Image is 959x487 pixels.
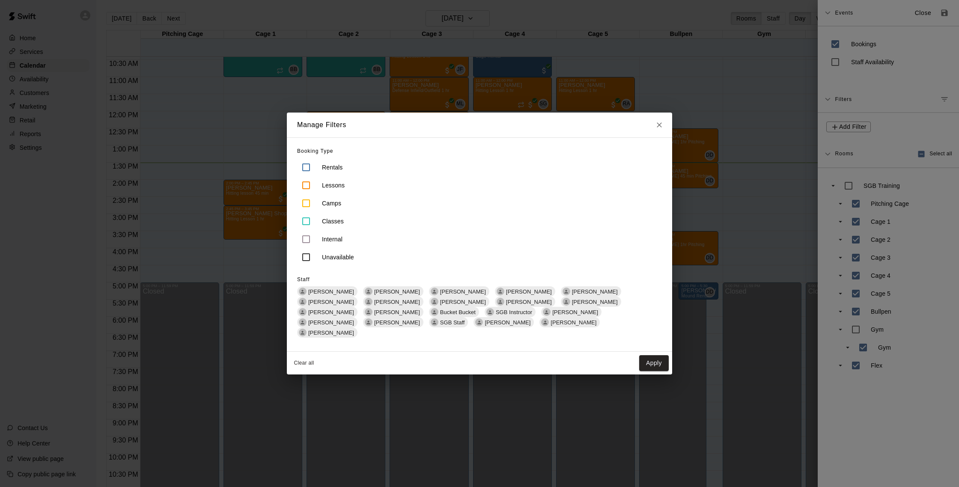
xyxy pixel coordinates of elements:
[543,308,551,316] div: AJ Mazzella
[474,317,534,327] div: [PERSON_NAME]
[371,299,423,305] span: [PERSON_NAME]
[492,309,536,315] span: SGB Instructor
[299,318,307,326] div: Mike Livoti
[639,355,669,371] button: Apply
[497,298,504,306] div: Isaiah Nelson
[503,299,555,305] span: [PERSON_NAME]
[563,298,570,306] div: Tammy Long
[429,317,468,327] div: SGB Staff
[431,288,438,295] div: Nate Betances
[652,113,667,137] button: Close
[437,309,479,315] span: Bucket Bucket
[429,297,489,307] div: [PERSON_NAME]
[297,286,357,297] div: [PERSON_NAME]
[299,298,307,306] div: Sam Vidal
[431,308,438,316] div: Bucket Bucket
[363,317,423,327] div: [PERSON_NAME]
[475,318,483,326] div: Joe Ferro
[569,288,621,295] span: [PERSON_NAME]
[363,307,423,317] div: [PERSON_NAME]
[503,288,555,295] span: [PERSON_NAME]
[297,276,310,282] span: Staff
[561,286,621,297] div: [PERSON_NAME]
[549,309,602,315] span: [PERSON_NAME]
[363,286,423,297] div: [PERSON_NAME]
[297,317,357,327] div: [PERSON_NAME]
[305,319,357,326] span: [PERSON_NAME]
[297,307,357,317] div: [PERSON_NAME]
[365,308,372,316] div: Darin Downs
[561,297,621,307] div: [PERSON_NAME]
[305,309,357,315] span: [PERSON_NAME]
[429,307,479,317] div: Bucket Bucket
[485,307,536,317] div: SGB Instructor
[437,319,468,326] span: SGB Staff
[371,309,423,315] span: [PERSON_NAME]
[365,318,372,326] div: Jessica Garceau
[365,288,372,295] div: Christina Carvatta
[305,299,357,305] span: [PERSON_NAME]
[437,299,489,305] span: [PERSON_NAME]
[305,288,357,295] span: [PERSON_NAME]
[299,308,307,316] div: Matt Domiam
[297,148,334,154] span: Booking Type
[569,299,621,305] span: [PERSON_NAME]
[547,319,600,326] span: [PERSON_NAME]
[495,297,555,307] div: [PERSON_NAME]
[299,288,307,295] div: Rachel Frankhouser
[371,288,423,295] span: [PERSON_NAME]
[541,307,602,317] div: [PERSON_NAME]
[431,298,438,306] div: Robert Andino
[322,163,343,172] p: Rentals
[363,297,423,307] div: [PERSON_NAME]
[539,317,600,327] div: [PERSON_NAME]
[429,286,489,297] div: [PERSON_NAME]
[322,253,354,261] p: Unavailable
[322,199,341,208] p: Camps
[563,288,570,295] div: Sabrina Diaz
[322,181,345,190] p: Lessons
[495,286,555,297] div: [PERSON_NAME]
[297,297,357,307] div: [PERSON_NAME]
[297,327,357,338] div: [PERSON_NAME]
[437,288,489,295] span: [PERSON_NAME]
[497,288,504,295] div: Jake Schrand
[431,318,438,326] div: SGB Staff
[371,319,423,326] span: [PERSON_NAME]
[365,298,372,306] div: Eddy Milian
[322,235,342,243] p: Internal
[486,308,494,316] div: SGB Instructor
[299,329,307,336] div: Shaun Garceau
[305,330,357,336] span: [PERSON_NAME]
[481,319,534,326] span: [PERSON_NAME]
[322,217,344,226] p: Classes
[290,356,318,370] button: Clear all
[541,318,549,326] div: Jeff Sharkey
[287,113,357,137] h2: Manage Filters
